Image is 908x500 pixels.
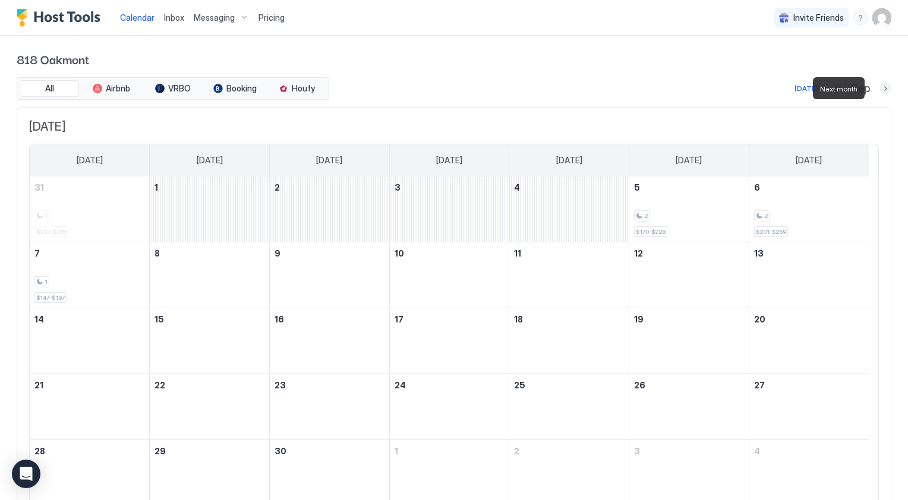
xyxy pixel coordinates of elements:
td: September 21, 2025 [30,374,150,440]
a: September 22, 2025 [150,374,269,396]
td: September 19, 2025 [629,308,749,374]
span: 1 [45,278,48,286]
span: 2 [764,212,768,220]
button: VRBO [143,80,203,97]
span: 17 [395,314,403,324]
td: September 8, 2025 [150,242,270,308]
a: September 20, 2025 [749,308,869,330]
span: Pricing [258,12,285,23]
span: [DATE] [197,155,223,166]
a: September 11, 2025 [509,242,629,264]
span: 25 [514,380,525,390]
span: 3 [395,182,401,192]
span: Invite Friends [793,12,844,23]
span: 9 [275,248,280,258]
td: August 31, 2025 [30,176,150,242]
span: 28 [34,446,45,456]
a: September 16, 2025 [270,308,389,330]
td: September 15, 2025 [150,308,270,374]
a: Wednesday [424,144,474,176]
a: October 4, 2025 [749,440,869,462]
button: All [20,80,79,97]
span: 3 [634,446,640,456]
span: [DATE] [556,155,582,166]
span: Houfy [292,83,315,94]
button: Next month [879,83,891,94]
td: September 10, 2025 [389,242,509,308]
span: 4 [514,182,520,192]
span: 10 [395,248,404,258]
span: VRBO [168,83,191,94]
div: tab-group [17,77,329,100]
span: [DATE] [316,155,342,166]
a: Sunday [65,144,115,176]
td: September 24, 2025 [389,374,509,440]
a: September 26, 2025 [629,374,749,396]
span: $170-$228 [636,228,666,236]
span: [DATE] [77,155,103,166]
div: Host Tools Logo [17,9,106,27]
a: September 28, 2025 [30,440,149,462]
td: September 9, 2025 [269,242,389,308]
span: 31 [34,182,44,192]
a: September 12, 2025 [629,242,749,264]
a: Friday [664,144,714,176]
span: 21 [34,380,43,390]
a: Calendar [120,11,155,24]
span: 2 [644,212,648,220]
span: 818 Oakmont [17,50,891,68]
td: September 27, 2025 [749,374,869,440]
a: September 1, 2025 [150,176,269,198]
span: 26 [634,380,645,390]
span: Next month [820,84,857,93]
span: $147-$197 [36,294,65,302]
span: Airbnb [106,83,130,94]
a: September 7, 2025 [30,242,149,264]
span: 20 [754,314,765,324]
a: Saturday [784,144,834,176]
button: [DATE] [793,81,820,96]
td: September 18, 2025 [509,308,629,374]
span: 6 [754,182,760,192]
span: 2 [275,182,280,192]
a: September 6, 2025 [749,176,869,198]
span: 19 [634,314,644,324]
span: Booking [226,83,257,94]
td: September 1, 2025 [150,176,270,242]
a: September 10, 2025 [390,242,509,264]
span: 22 [155,380,165,390]
td: September 14, 2025 [30,308,150,374]
td: September 25, 2025 [509,374,629,440]
span: 27 [754,380,765,390]
a: September 2, 2025 [270,176,389,198]
a: October 2, 2025 [509,440,629,462]
button: Booking [205,80,264,97]
span: 2 [514,446,519,456]
td: September 5, 2025 [629,176,749,242]
span: 11 [514,248,521,258]
span: Calendar [120,12,155,23]
a: September 15, 2025 [150,308,269,330]
a: September 29, 2025 [150,440,269,462]
a: September 27, 2025 [749,374,869,396]
span: 12 [634,248,643,258]
a: September 8, 2025 [150,242,269,264]
td: September 3, 2025 [389,176,509,242]
span: 29 [155,446,166,456]
a: September 4, 2025 [509,176,629,198]
span: 15 [155,314,164,324]
span: 7 [34,248,40,258]
a: August 31, 2025 [30,176,149,198]
span: 16 [275,314,284,324]
a: September 25, 2025 [509,374,629,396]
span: 1 [155,182,158,192]
span: 24 [395,380,406,390]
span: Messaging [194,12,235,23]
a: September 3, 2025 [390,176,509,198]
span: $201-$269 [756,228,786,236]
div: [DATE] [794,83,818,94]
span: 1 [395,446,398,456]
td: September 16, 2025 [269,308,389,374]
td: September 11, 2025 [509,242,629,308]
span: All [45,83,54,94]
